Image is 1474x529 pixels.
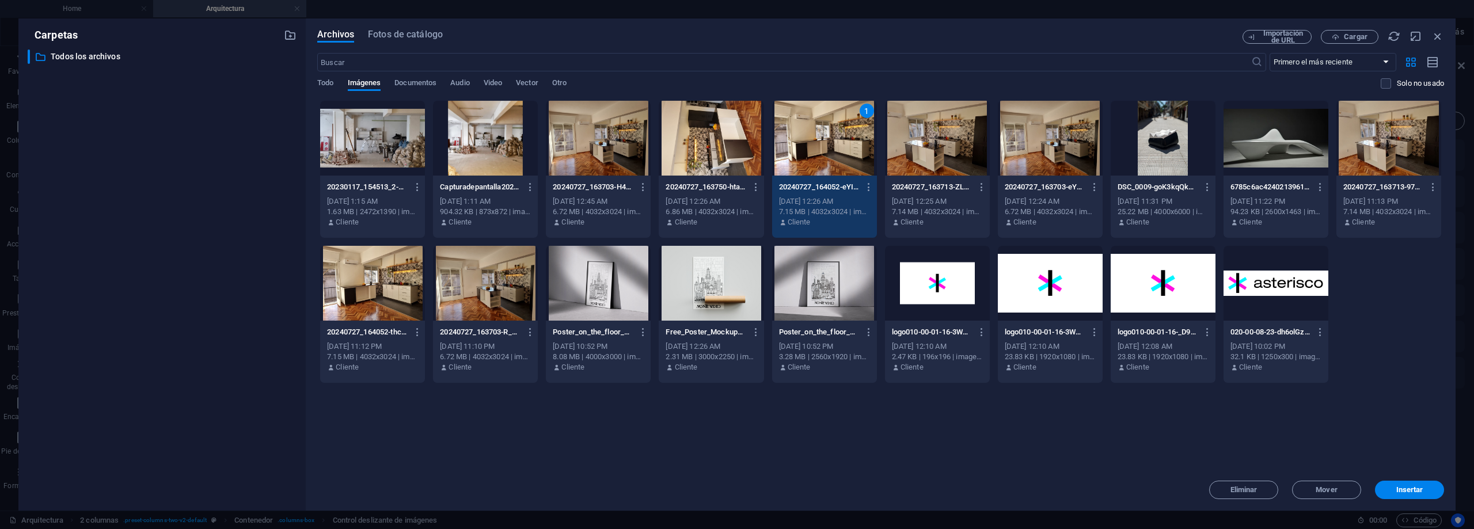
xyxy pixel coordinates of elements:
div: 23.83 KB | 1920x1080 | image/png [1118,352,1209,362]
button: Importación de URL [1243,30,1312,44]
input: Buscar [317,53,1251,71]
span: Imágenes [348,76,381,92]
div: 7.14 MB | 4032x3024 | image/jpeg [892,207,983,217]
div: [DATE] 11:31 PM [1118,196,1209,207]
div: [DATE] 11:12 PM [327,341,418,352]
span: Insertar [1396,486,1423,493]
p: 20240727_163703-H4-PsOBl8ri-5eVR64MFzw.jpg [553,182,633,192]
p: Cliente [788,362,811,372]
div: [DATE] 12:26 AM [666,196,757,207]
p: Cliente [1126,217,1149,227]
p: Cliente [901,362,924,372]
div: [DATE] 12:25 AM [892,196,983,207]
i: Volver a cargar [1388,30,1400,43]
div: 2.47 KB | 196x196 | image/png [892,352,983,362]
span: Fotos de catálogo [368,28,443,41]
div: 1.63 MB | 2472x1390 | image/jpeg [327,207,418,217]
div: [DATE] 12:10 AM [1005,341,1096,352]
div: 1 [860,104,874,118]
p: Cliente [1239,217,1262,227]
div: [DATE] 10:02 PM [1230,341,1321,352]
p: Capturadepantalla2025-09-02190612-efu0V72KyxCbujkrUmfLPg.png [440,182,521,192]
p: Cliente [675,217,698,227]
p: Todos los archivos [51,50,275,63]
span: Vector [516,76,538,92]
div: [DATE] 11:13 PM [1343,196,1434,207]
p: Cliente [901,217,924,227]
p: Cliente [788,217,811,227]
div: [DATE] 10:52 PM [779,341,870,352]
p: Cliente [675,362,698,372]
div: 6.72 MB | 4032x3024 | image/jpeg [1005,207,1096,217]
p: Solo muestra los archivos que no están usándose en el sitio web. Los archivos añadidos durante es... [1397,78,1444,89]
span: Mover [1316,486,1337,493]
button: Insertar [1375,481,1444,499]
span: Otro [552,76,567,92]
i: Crear carpeta [284,29,297,41]
button: Mover [1292,481,1361,499]
p: 6785c6ac4240213961753bca_tarjeta01-p-2600-OYqQ2uIVn7Po1EmIqkxEWQ.jpg [1230,182,1311,192]
p: Cliente [1013,217,1036,227]
span: Documentos [394,76,436,92]
div: ​ [28,50,30,64]
span: Audio [450,76,469,92]
p: 20240727_163750-hta-cT7_q6iGZOIRNvje1A.jpg [666,182,746,192]
div: 3.28 MB | 2560x1920 | image/jpeg [779,352,870,362]
div: 904.32 KB | 873x872 | image/png [440,207,531,217]
div: 6.72 MB | 4032x3024 | image/jpeg [553,207,644,217]
p: 20240727_163713-ZL1yRagg9QJvpq4JO15SEQ.jpg [892,182,972,192]
p: Poster_on_the_floor_mockup_1-F92eIvHAUzD6NHWWu2yZSw.jpg [779,327,860,337]
p: 020-00-08-23-dh6olGz7UYoCNP__dMUjAg.png [1230,327,1311,337]
div: [DATE] 12:10 AM [892,341,983,352]
p: Cliente [449,217,472,227]
p: Cliente [1239,362,1262,372]
p: logo010-00-01-16-3W6-UWEmShOieAKfStFWDQ.png [1005,327,1085,337]
p: Cliente [1352,217,1375,227]
div: 25.22 MB | 4000x6000 | image/png [1118,207,1209,217]
p: logo010-00-01-16-3W6-UWEmShOieAKfStFWDQ-a_xYJULtYMJJ2rN3uaKq5A.png [892,327,972,337]
div: [DATE] 12:24 AM [1005,196,1096,207]
p: Cliente [449,362,472,372]
p: Cliente [336,362,359,372]
p: 20240727_163713-97LkmQwTxhjZEkX08pMseA.jpg [1343,182,1424,192]
div: 8.08 MB | 4000x3000 | image/jpeg [553,352,644,362]
span: Importación de URL [1260,30,1306,44]
span: Todo [317,76,333,92]
p: Carpetas [28,28,78,43]
span: Video [484,76,502,92]
span: Cargar [1344,33,1367,40]
div: 7.14 MB | 4032x3024 | image/jpeg [1343,207,1434,217]
p: Cliente [336,217,359,227]
p: Free_Poster_Mockup_2-qml7GEHFAh_5XJQj0aZwCg.jpg [666,327,746,337]
button: Eliminar [1209,481,1278,499]
div: [DATE] 12:26 AM [666,341,757,352]
p: 20240727_163703-eYRpR1rXkeoueEB-OxmzPw.jpg [1005,182,1085,192]
p: DSC_0009-goK3kqQkRjCp43cuIYPWjA.png [1118,182,1198,192]
div: [DATE] 10:52 PM [553,341,644,352]
div: [DATE] 11:10 PM [440,341,531,352]
i: Minimizar [1410,30,1422,43]
p: Cliente [1013,362,1036,372]
p: 20240727_163703-R_hrusWsWywBCyyJEikouA.jpg [440,327,521,337]
p: Poster_on_the_floor_mockup_2-fqGYlQ3Pbygdr4FxTXImXg.jpg [553,327,633,337]
div: 94.23 KB | 2600x1463 | image/jpeg [1230,207,1321,217]
p: Cliente [1126,362,1149,372]
div: 6.72 MB | 4032x3024 | image/jpeg [440,352,531,362]
div: 2.31 MB | 3000x2250 | image/jpeg [666,352,757,362]
span: Archivos [317,28,354,41]
span: Eliminar [1230,486,1258,493]
div: [DATE] 12:08 AM [1118,341,1209,352]
div: [DATE] 1:11 AM [440,196,531,207]
p: Cliente [561,362,584,372]
p: logo010-00-01-16-_D9HLXU2Yw7Jg9XRz_q1TQ.png [1118,327,1198,337]
p: 20240727_164052-eYIHOI2QAaAq6HDb4A9doQ.jpg [779,182,860,192]
p: 20240727_164052-thcHVjL3MnTGIyOAf7YD2w.jpg [327,327,408,337]
div: 32.1 KB | 1250x300 | image/png [1230,352,1321,362]
div: [DATE] 1:15 AM [327,196,418,207]
div: [DATE] 12:45 AM [553,196,644,207]
div: 7.15 MB | 4032x3024 | image/jpeg [779,207,870,217]
div: 23.83 KB | 1920x1080 | image/png [1005,352,1096,362]
div: 7.15 MB | 4032x3024 | image/jpeg [327,352,418,362]
button: Cargar [1321,30,1378,44]
div: [DATE] 12:26 AM [779,196,870,207]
